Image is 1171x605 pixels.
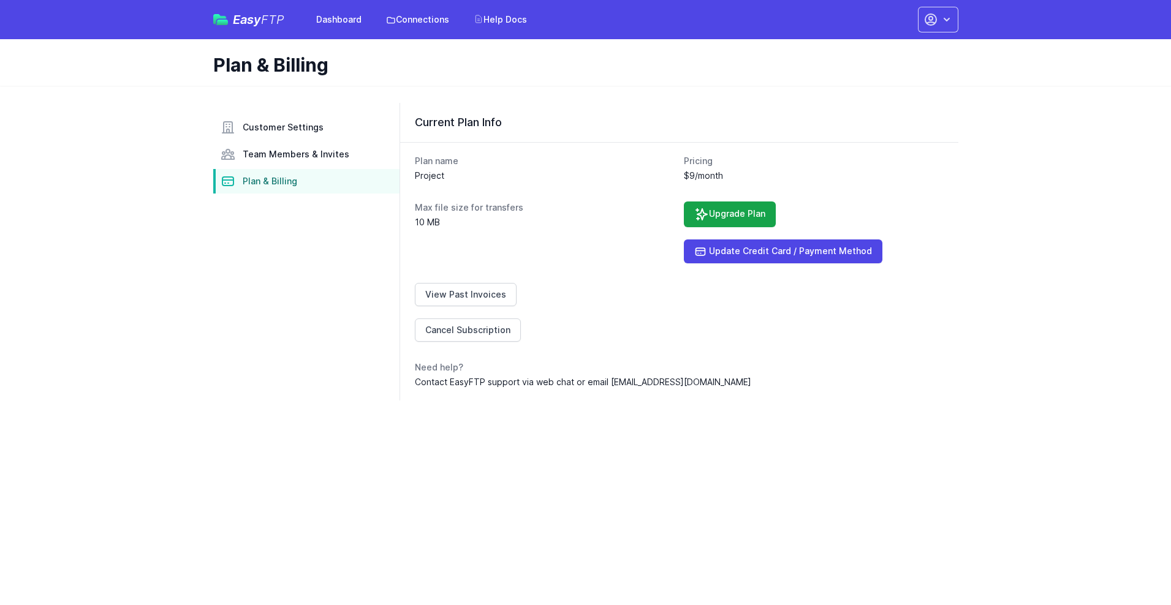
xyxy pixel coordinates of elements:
[243,121,324,133] span: Customer Settings
[415,155,675,167] dt: Plan name
[213,14,228,25] img: easyftp_logo.png
[415,376,944,388] dd: Contact EasyFTP support via web chat or email [EMAIL_ADDRESS][DOMAIN_NAME]
[233,13,284,26] span: Easy
[213,115,400,140] a: Customer Settings
[243,175,297,187] span: Plan & Billing
[213,169,400,194] a: Plan & Billing
[415,318,521,342] a: Cancel Subscription
[243,148,349,160] span: Team Members & Invites
[213,142,400,167] a: Team Members & Invites
[684,201,776,227] a: Upgrade Plan
[466,9,534,31] a: Help Docs
[415,361,944,374] dt: Need help?
[213,54,949,76] h1: Plan & Billing
[415,170,675,182] dd: Project
[415,201,675,214] dt: Max file size for transfers
[684,239,882,263] a: Update Credit Card / Payment Method
[379,9,457,31] a: Connections
[261,12,284,27] span: FTP
[684,155,944,167] dt: Pricing
[415,216,675,228] dd: 10 MB
[213,13,284,26] a: EasyFTP
[415,115,944,130] h3: Current Plan Info
[309,9,369,31] a: Dashboard
[684,170,944,182] dd: $9/month
[415,283,517,306] a: View Past Invoices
